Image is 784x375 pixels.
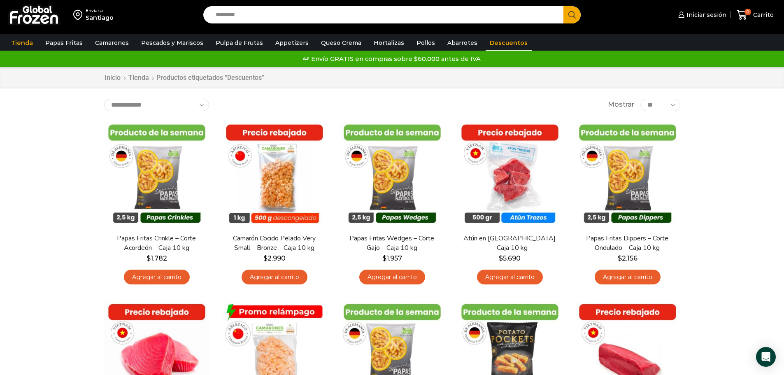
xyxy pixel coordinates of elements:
[499,254,503,262] span: $
[382,254,402,262] bdi: 1.957
[580,234,675,253] a: Papas Fritas Dippers – Corte Ondulado – Caja 10 kg
[271,35,313,51] a: Appetizers
[595,270,661,285] a: Agregar al carrito: “Papas Fritas Dippers - Corte Ondulado - Caja 10 kg”
[137,35,207,51] a: Pescados y Mariscos
[499,254,521,262] bdi: 5.690
[359,270,425,285] a: Agregar al carrito: “Papas Fritas Wedges – Corte Gajo - Caja 10 kg”
[486,35,532,51] a: Descuentos
[147,254,167,262] bdi: 1.782
[756,347,776,367] div: Open Intercom Messenger
[344,234,439,253] a: Papas Fritas Wedges – Corte Gajo – Caja 10 kg
[317,35,365,51] a: Queso Crema
[147,254,151,262] span: $
[676,7,726,23] a: Iniciar sesión
[751,11,774,19] span: Carrito
[477,270,543,285] a: Agregar al carrito: “Atún en Trozos - Caja 10 kg”
[104,73,121,83] a: Inicio
[227,234,321,253] a: Camarón Cocido Pelado Very Small – Bronze – Caja 10 kg
[443,35,482,51] a: Abarrotes
[41,35,87,51] a: Papas Fritas
[618,254,622,262] span: $
[212,35,267,51] a: Pulpa de Frutas
[242,270,307,285] a: Agregar al carrito: “Camarón Cocido Pelado Very Small - Bronze - Caja 10 kg”
[86,8,114,14] div: Enviar a
[735,5,776,25] a: 0 Carrito
[104,99,209,111] select: Pedido de la tienda
[91,35,133,51] a: Camarones
[744,9,751,15] span: 0
[124,270,190,285] a: Agregar al carrito: “Papas Fritas Crinkle - Corte Acordeón - Caja 10 kg”
[382,254,386,262] span: $
[104,73,264,83] nav: Breadcrumb
[109,234,204,253] a: Papas Fritas Crinkle – Corte Acordeón – Caja 10 kg
[684,11,726,19] span: Iniciar sesión
[73,8,86,22] img: address-field-icon.svg
[412,35,439,51] a: Pollos
[608,100,634,109] span: Mostrar
[462,234,557,253] a: Atún en [GEOGRAPHIC_DATA] – Caja 10 kg
[263,254,268,262] span: $
[563,6,581,23] button: Search button
[128,73,149,83] a: Tienda
[370,35,408,51] a: Hortalizas
[156,74,264,82] h1: Productos etiquetados “Descuentos”
[86,14,114,22] div: Santiago
[263,254,286,262] bdi: 2.990
[618,254,637,262] bdi: 2.156
[7,35,37,51] a: Tienda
